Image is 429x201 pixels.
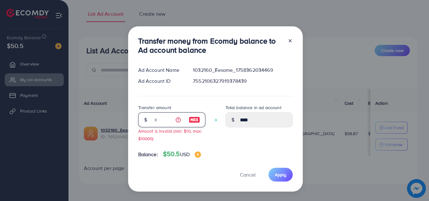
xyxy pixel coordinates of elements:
div: Ad Account ID [133,77,188,85]
div: Ad Account Name [133,66,188,74]
h4: $50.5 [163,150,201,158]
button: Cancel [232,168,263,181]
label: Transfer amount [138,104,171,111]
img: image [195,151,201,158]
button: Apply [269,168,293,181]
img: image [189,116,200,124]
span: Balance: [138,151,158,158]
span: USD [180,151,190,158]
div: 7552106327919378439 [188,77,297,85]
span: Cancel [240,171,256,178]
label: Total balance in ad account [225,104,281,111]
h3: Transfer money from Ecomdy balance to Ad account balance [138,36,283,55]
div: 1032160_Eesome_1758362034469 [188,66,297,74]
span: Apply [275,172,286,178]
small: Amount is invalid (min: $10, max: $10000) [138,128,202,141]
